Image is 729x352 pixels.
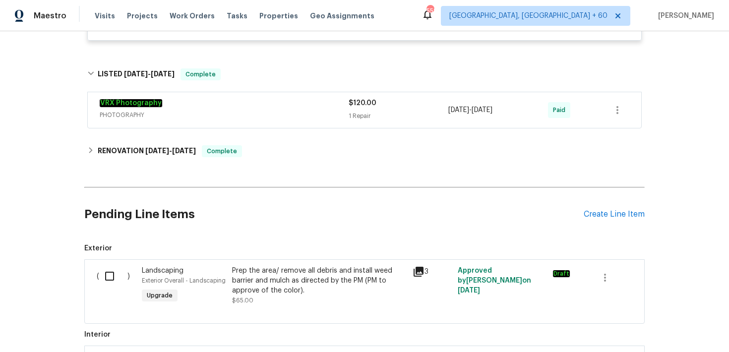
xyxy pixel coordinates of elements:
[98,68,175,80] h6: LISTED
[84,243,645,253] span: Exterior
[413,266,452,278] div: 3
[84,330,645,340] span: Interior
[143,291,177,300] span: Upgrade
[232,266,407,295] div: Prep the area/ remove all debris and install weed barrier and mulch as directed by the PM (PM to ...
[84,191,584,237] h2: Pending Line Items
[448,107,469,114] span: [DATE]
[100,110,349,120] span: PHOTOGRAPHY
[142,278,226,284] span: Exterior Overall - Landscaping
[227,12,247,19] span: Tasks
[84,139,645,163] div: RENOVATION [DATE]-[DATE]Complete
[232,297,253,303] span: $65.00
[95,11,115,21] span: Visits
[84,59,645,90] div: LISTED [DATE]-[DATE]Complete
[124,70,175,77] span: -
[553,105,569,115] span: Paid
[170,11,215,21] span: Work Orders
[472,107,492,114] span: [DATE]
[34,11,66,21] span: Maestro
[458,287,480,294] span: [DATE]
[182,69,220,79] span: Complete
[553,270,570,277] em: Draft
[654,11,714,21] span: [PERSON_NAME]
[145,147,169,154] span: [DATE]
[145,147,196,154] span: -
[349,100,376,107] span: $120.00
[94,263,139,308] div: ( )
[142,267,183,274] span: Landscaping
[127,11,158,21] span: Projects
[124,70,148,77] span: [DATE]
[426,6,433,16] div: 558
[98,145,196,157] h6: RENOVATION
[203,146,241,156] span: Complete
[449,11,607,21] span: [GEOGRAPHIC_DATA], [GEOGRAPHIC_DATA] + 60
[458,267,531,294] span: Approved by [PERSON_NAME] on
[349,111,448,121] div: 1 Repair
[172,147,196,154] span: [DATE]
[584,210,645,219] div: Create Line Item
[448,105,492,115] span: -
[259,11,298,21] span: Properties
[100,99,162,107] a: VRX Photography
[310,11,374,21] span: Geo Assignments
[151,70,175,77] span: [DATE]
